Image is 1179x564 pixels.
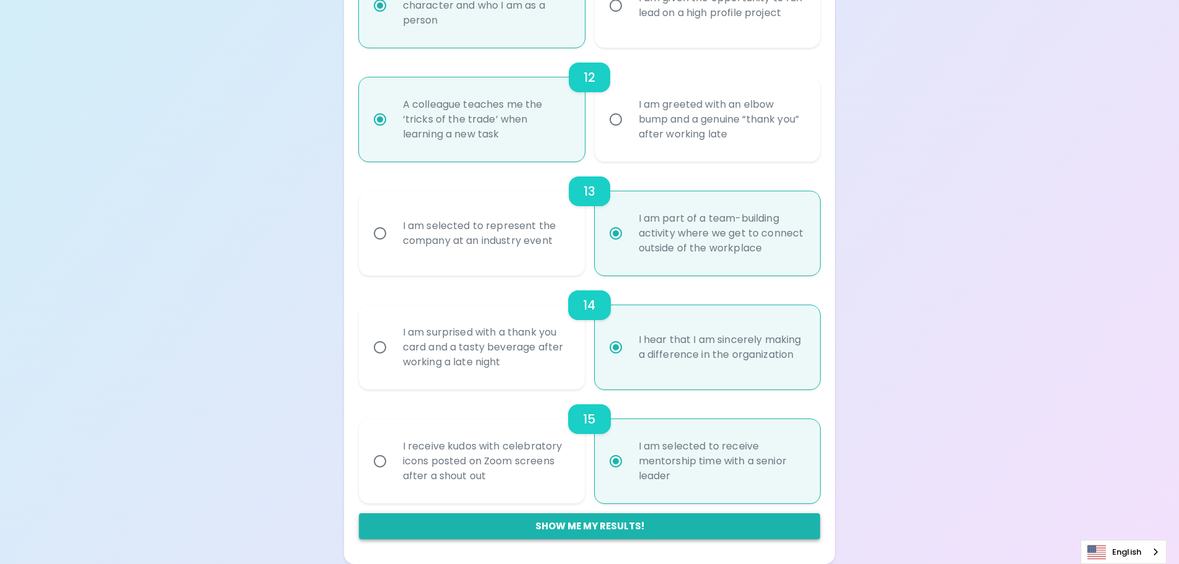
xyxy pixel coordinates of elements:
[393,82,578,157] div: A colleague teaches me the ‘tricks of the trade’ when learning a new task
[1081,540,1167,564] div: Language
[629,82,814,157] div: I am greeted with an elbow bump and a genuine “thank you” after working late
[583,295,595,315] h6: 14
[629,196,814,271] div: I am part of a team-building activity where we get to connect outside of the workplace
[1081,540,1166,563] a: English
[629,318,814,377] div: I hear that I am sincerely making a difference in the organization
[359,162,821,275] div: choice-group-check
[359,389,821,503] div: choice-group-check
[629,424,814,498] div: I am selected to receive mentorship time with a senior leader
[359,275,821,389] div: choice-group-check
[584,67,595,87] h6: 12
[393,424,578,498] div: I receive kudos with celebratory icons posted on Zoom screens after a shout out
[584,181,595,201] h6: 13
[583,409,595,429] h6: 15
[1081,540,1167,564] aside: Language selected: English
[359,513,821,539] button: Show me my results!
[393,310,578,384] div: I am surprised with a thank you card and a tasty beverage after working a late night
[393,204,578,263] div: I am selected to represent the company at an industry event
[359,48,821,162] div: choice-group-check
